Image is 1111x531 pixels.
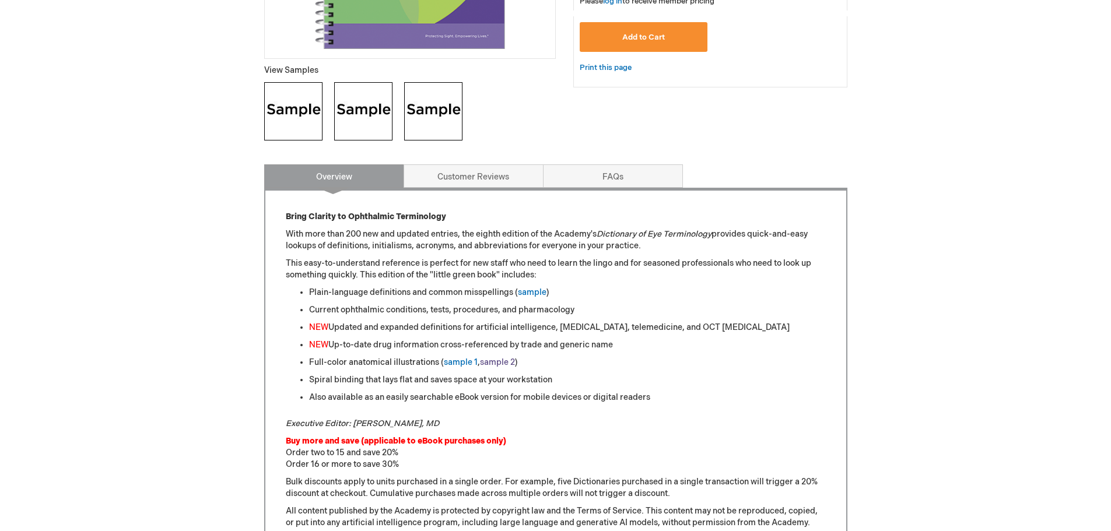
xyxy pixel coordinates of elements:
[286,505,826,529] p: All content published by the Academy is protected by copyright law and the Terms of Service. This...
[309,322,328,332] font: NEW
[334,82,392,140] img: Click to view
[309,374,826,386] li: Spiral binding that lays flat and saves space at your workstation
[543,164,683,188] a: FAQs
[518,287,546,297] a: sample
[622,33,665,42] span: Add to Cart
[309,322,826,333] li: Updated and expanded definitions for artificial intelligence, [MEDICAL_DATA], telemedicine, and O...
[286,476,826,500] p: Bulk discounts apply to units purchased in a single order. For example, five Dictionaries purchas...
[286,419,439,428] em: Executive Editor: [PERSON_NAME], MD
[286,436,506,446] font: Buy more and save (applicable to eBook purchases only)
[404,164,544,188] a: Customer Reviews
[444,357,478,367] a: sample 1
[309,287,826,298] li: Plain-language definitions and common misspellings ( )
[309,392,826,403] li: Also available as an easily searchable eBook version for mobile devices or digital readers
[480,357,515,367] a: sample 2
[286,228,826,252] p: With more than 200 new and updated entries, the eighth edition of the Academy's provides quick-an...
[286,435,826,470] p: Order two to 15 and save 20% Order 16 or more to save 30%
[286,258,826,281] p: This easy-to-understand reference is perfect for new staff who need to learn the lingo and for se...
[580,22,708,52] button: Add to Cart
[264,82,323,140] img: Click to view
[404,82,462,140] img: Click to view
[597,229,712,239] em: Dictionary of Eye Terminology
[286,212,446,221] strong: Bring Clarity to Ophthalmic Terminology
[309,340,328,350] font: NEW
[580,61,632,75] a: Print this page
[309,357,826,368] li: Full-color anatomical illustrations ( , )
[264,164,404,188] a: Overview
[264,65,556,76] p: View Samples
[309,339,826,351] li: Up-to-date drug information cross-referenced by trade and generic name
[309,304,826,316] li: Current ophthalmic conditions, tests, procedures, and pharmacology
